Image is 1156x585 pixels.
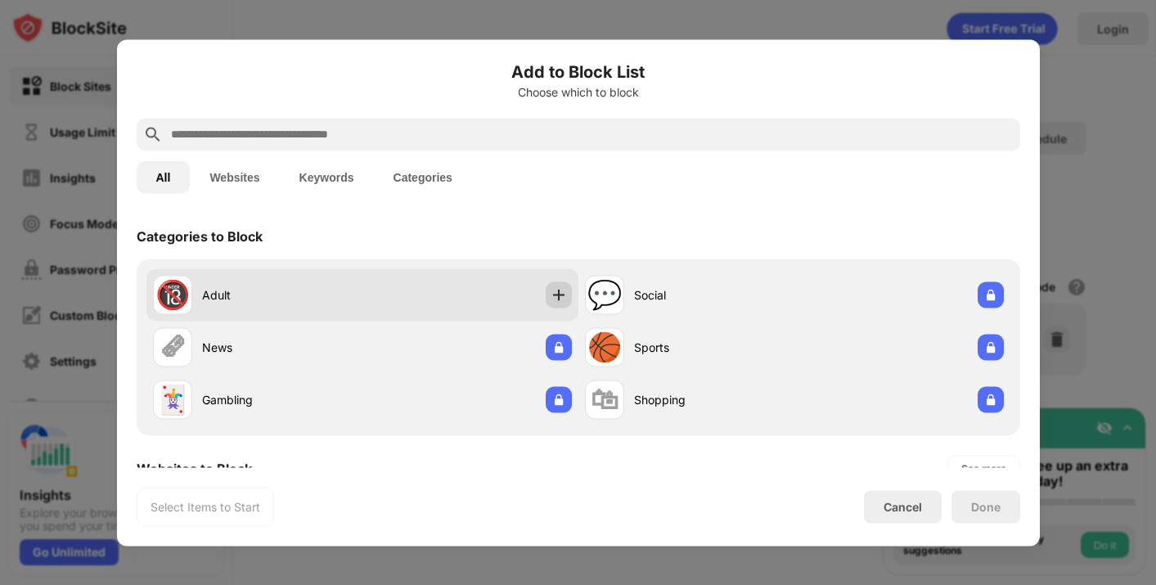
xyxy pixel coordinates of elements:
[202,391,362,408] div: Gambling
[137,59,1020,83] h6: Add to Block List
[190,160,279,193] button: Websites
[155,278,190,312] div: 🔞
[884,500,922,514] div: Cancel
[151,498,260,515] div: Select Items to Start
[137,160,191,193] button: All
[280,160,374,193] button: Keywords
[155,383,190,416] div: 🃏
[137,460,252,476] div: Websites to Block
[634,286,794,304] div: Social
[971,500,1001,513] div: Done
[587,331,622,364] div: 🏀
[961,460,1006,476] div: See more
[137,85,1020,98] div: Choose which to block
[587,278,622,312] div: 💬
[374,160,472,193] button: Categories
[159,331,187,364] div: 🗞
[591,383,618,416] div: 🛍
[634,339,794,356] div: Sports
[634,391,794,408] div: Shopping
[202,339,362,356] div: News
[202,286,362,304] div: Adult
[143,124,163,144] img: search.svg
[137,227,263,244] div: Categories to Block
